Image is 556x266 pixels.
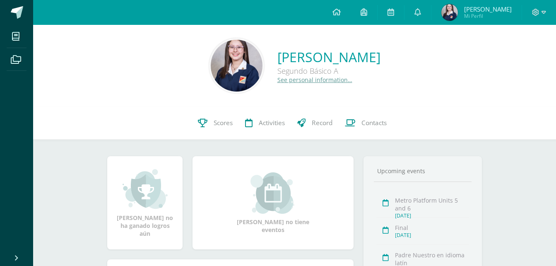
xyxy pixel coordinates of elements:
div: [PERSON_NAME] no ha ganado logros aún [116,168,174,237]
div: Final [395,224,469,232]
a: Activities [239,106,291,140]
a: [PERSON_NAME] [277,48,380,66]
a: Contacts [339,106,393,140]
div: [DATE] [395,212,469,219]
span: Activities [259,118,285,127]
img: 9f91c123f557900688947e0739fa7124.png [441,4,458,21]
div: [DATE] [395,232,469,239]
span: Contacts [361,118,387,127]
span: Scores [214,118,233,127]
a: Record [291,106,339,140]
img: achievement_small.png [123,168,168,210]
span: Mi Perfil [464,12,512,19]
span: Record [312,118,332,127]
div: [PERSON_NAME] no tiene eventos [232,172,315,234]
img: 09c8b5bf1b4eeabb23a3863d2dbca749.png [211,40,262,92]
a: See personal information… [277,76,352,84]
div: Metro Platform Units 5 and 6 [395,196,469,212]
div: Segundo Básico A [277,66,380,76]
img: event_small.png [250,172,296,214]
a: Scores [192,106,239,140]
span: [PERSON_NAME] [464,5,512,13]
div: Upcoming events [374,167,472,175]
